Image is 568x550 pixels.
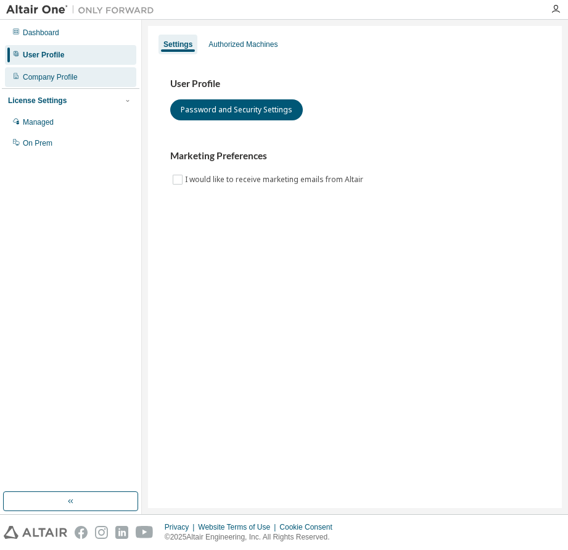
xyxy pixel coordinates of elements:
h3: Marketing Preferences [170,150,540,162]
img: Altair One [6,4,160,16]
div: Company Profile [23,72,78,82]
p: © 2025 Altair Engineering, Inc. All Rights Reserved. [165,532,340,543]
div: Settings [163,40,192,49]
div: Authorized Machines [208,40,278,49]
div: Website Terms of Use [198,522,279,532]
div: License Settings [8,96,67,106]
div: On Prem [23,138,52,148]
div: Dashboard [23,28,59,38]
button: Password and Security Settings [170,99,303,120]
div: Managed [23,117,54,127]
div: Cookie Consent [279,522,339,532]
div: Privacy [165,522,198,532]
img: altair_logo.svg [4,526,67,539]
img: instagram.svg [95,526,108,539]
div: User Profile [23,50,64,60]
img: facebook.svg [75,526,88,539]
img: linkedin.svg [115,526,128,539]
img: youtube.svg [136,526,154,539]
label: I would like to receive marketing emails from Altair [185,172,366,187]
h3: User Profile [170,78,540,90]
